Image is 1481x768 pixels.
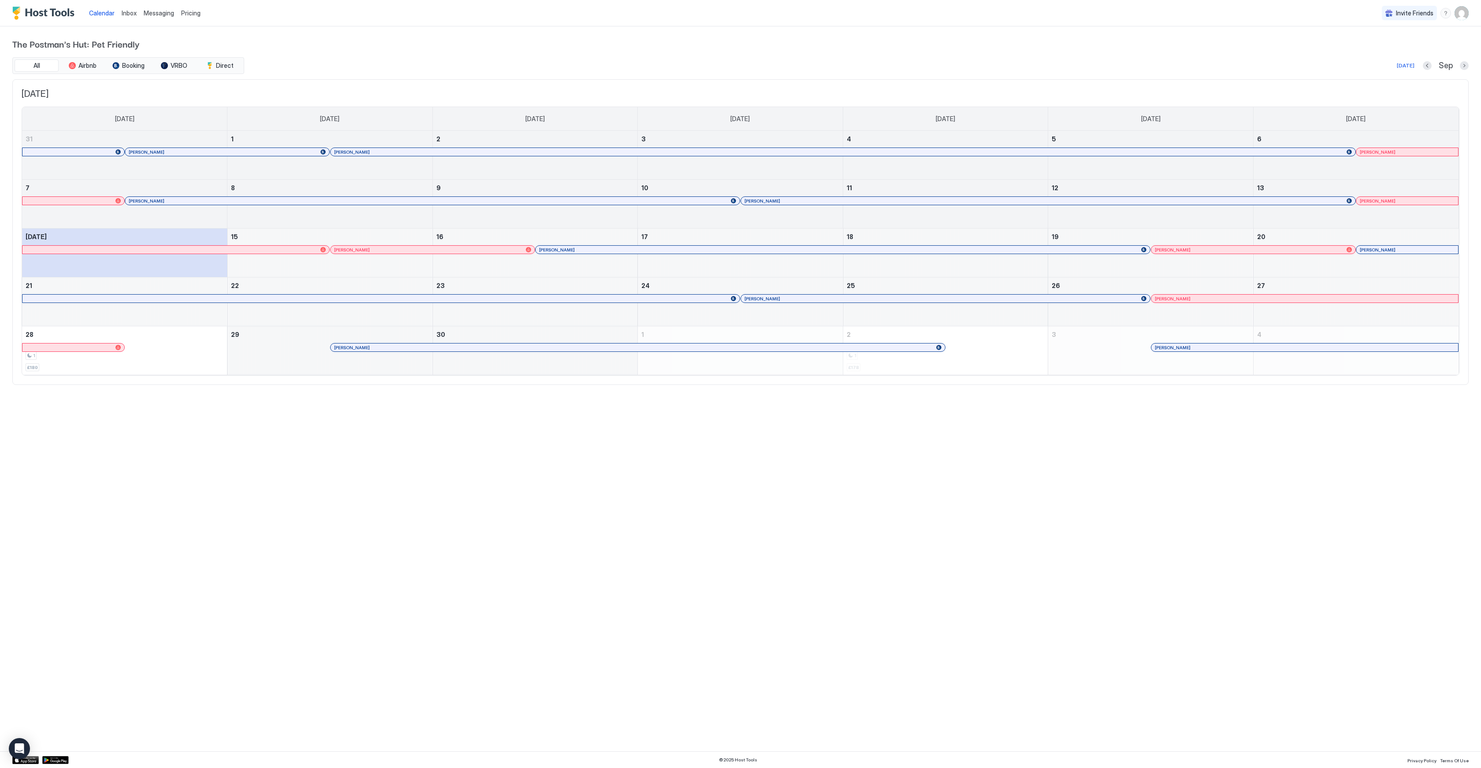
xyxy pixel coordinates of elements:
[1052,135,1056,143] span: 5
[843,326,1048,343] a: October 2, 2025
[60,59,104,72] button: Airbnb
[12,37,1469,50] span: The Postman's Hut: Pet Friendly
[432,277,638,326] td: September 23, 2025
[122,8,137,18] a: Inbox
[15,59,59,72] button: All
[517,107,554,131] a: Tuesday
[26,233,47,240] span: [DATE]
[1048,326,1253,343] a: October 3, 2025
[1257,282,1265,289] span: 27
[730,115,750,123] span: [DATE]
[433,131,638,147] a: September 2, 2025
[433,180,638,196] a: September 9, 2025
[334,247,370,253] span: [PERSON_NAME]
[1132,107,1169,131] a: Friday
[26,331,33,338] span: 28
[641,233,648,240] span: 17
[936,115,955,123] span: [DATE]
[89,9,115,17] span: Calendar
[1360,198,1455,204] div: [PERSON_NAME]
[12,756,39,764] a: App Store
[22,131,227,147] a: August 31, 2025
[144,8,174,18] a: Messaging
[843,180,1048,196] a: September 11, 2025
[847,135,851,143] span: 4
[1048,277,1254,326] td: September 26, 2025
[1253,131,1459,180] td: September 6, 2025
[432,326,638,375] td: September 30, 2025
[231,331,239,338] span: 29
[432,229,638,277] td: September 16, 2025
[1257,331,1261,338] span: 4
[641,282,650,289] span: 24
[227,180,433,229] td: September 8, 2025
[311,107,348,131] a: Monday
[334,345,941,351] div: [PERSON_NAME]
[436,282,445,289] span: 23
[1048,277,1253,294] a: September 26, 2025
[1155,345,1191,351] span: [PERSON_NAME]
[1253,326,1459,375] td: October 4, 2025
[1455,6,1469,20] div: User profile
[227,229,433,277] td: September 15, 2025
[152,59,196,72] button: VRBO
[198,59,242,72] button: Direct
[539,247,1146,253] div: [PERSON_NAME]
[1048,229,1254,277] td: September 19, 2025
[22,277,227,326] td: September 21, 2025
[22,131,227,180] td: August 31, 2025
[22,326,227,343] a: September 28, 2025
[638,180,843,229] td: September 10, 2025
[1254,277,1459,294] a: September 27, 2025
[89,8,115,18] a: Calendar
[129,149,326,155] div: [PERSON_NAME]
[106,59,150,72] button: Booking
[78,62,97,70] span: Airbnb
[144,9,174,17] span: Messaging
[843,131,1048,147] a: September 4, 2025
[1460,61,1469,70] button: Next month
[227,326,432,343] a: September 29, 2025
[12,7,78,20] div: Host Tools Logo
[843,180,1048,229] td: September 11, 2025
[539,247,575,253] span: [PERSON_NAME]
[641,135,646,143] span: 3
[1048,326,1254,375] td: October 3, 2025
[1253,277,1459,326] td: September 27, 2025
[432,180,638,229] td: September 9, 2025
[1360,247,1455,253] div: [PERSON_NAME]
[33,62,40,70] span: All
[843,131,1048,180] td: September 4, 2025
[1440,755,1469,764] a: Terms Of Use
[1439,61,1453,71] span: Sep
[1423,61,1432,70] button: Previous month
[22,229,227,245] a: September 14, 2025
[231,135,234,143] span: 1
[22,229,227,277] td: September 14, 2025
[1396,9,1433,17] span: Invite Friends
[1254,131,1459,147] a: September 6, 2025
[847,233,853,240] span: 18
[227,131,432,147] a: September 1, 2025
[843,229,1048,245] a: September 18, 2025
[231,233,238,240] span: 15
[638,229,843,277] td: September 17, 2025
[1052,233,1059,240] span: 19
[115,115,134,123] span: [DATE]
[1155,296,1191,302] span: [PERSON_NAME]
[33,353,35,358] span: 1
[334,247,531,253] div: [PERSON_NAME]
[27,365,38,370] span: £180
[638,131,843,147] a: September 3, 2025
[1048,180,1254,229] td: September 12, 2025
[231,282,239,289] span: 22
[433,277,638,294] a: September 23, 2025
[227,277,433,326] td: September 22, 2025
[436,233,443,240] span: 16
[744,198,780,204] span: [PERSON_NAME]
[171,62,187,70] span: VRBO
[1360,149,1455,155] div: [PERSON_NAME]
[26,135,33,143] span: 31
[106,107,143,131] a: Sunday
[1155,247,1352,253] div: [PERSON_NAME]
